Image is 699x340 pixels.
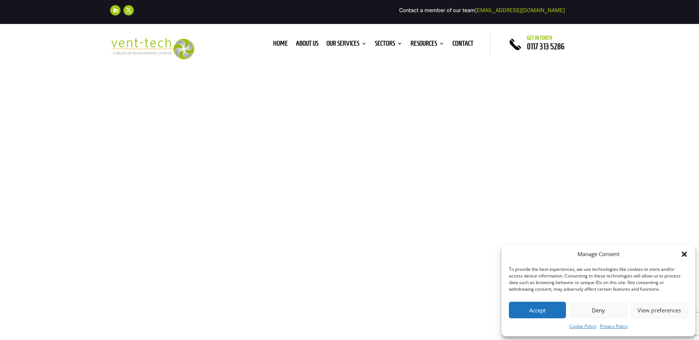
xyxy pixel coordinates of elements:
[631,302,688,318] button: View preferences
[410,41,444,49] a: Resources
[452,41,473,49] a: Contact
[475,7,565,14] a: [EMAIL_ADDRESS][DOMAIN_NAME]
[527,42,565,51] a: 0117 313 5286
[296,41,318,49] a: About us
[273,41,288,49] a: Home
[600,322,628,331] a: Privacy Policy
[527,35,552,41] span: Get in touch
[569,322,596,331] a: Cookie Policy
[110,5,120,15] a: Follow on LinkedIn
[509,302,566,318] button: Accept
[375,41,402,49] a: Sectors
[570,302,627,318] button: Deny
[123,5,134,15] a: Follow on X
[399,7,565,14] span: Contact a member of our team
[326,41,367,49] a: Our Services
[110,38,195,60] img: 2023-09-27T08_35_16.549ZVENT-TECH---Clear-background
[509,266,687,293] div: To provide the best experiences, we use technologies like cookies to store and/or access device i...
[681,251,688,258] div: Close dialog
[577,250,619,259] div: Manage Consent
